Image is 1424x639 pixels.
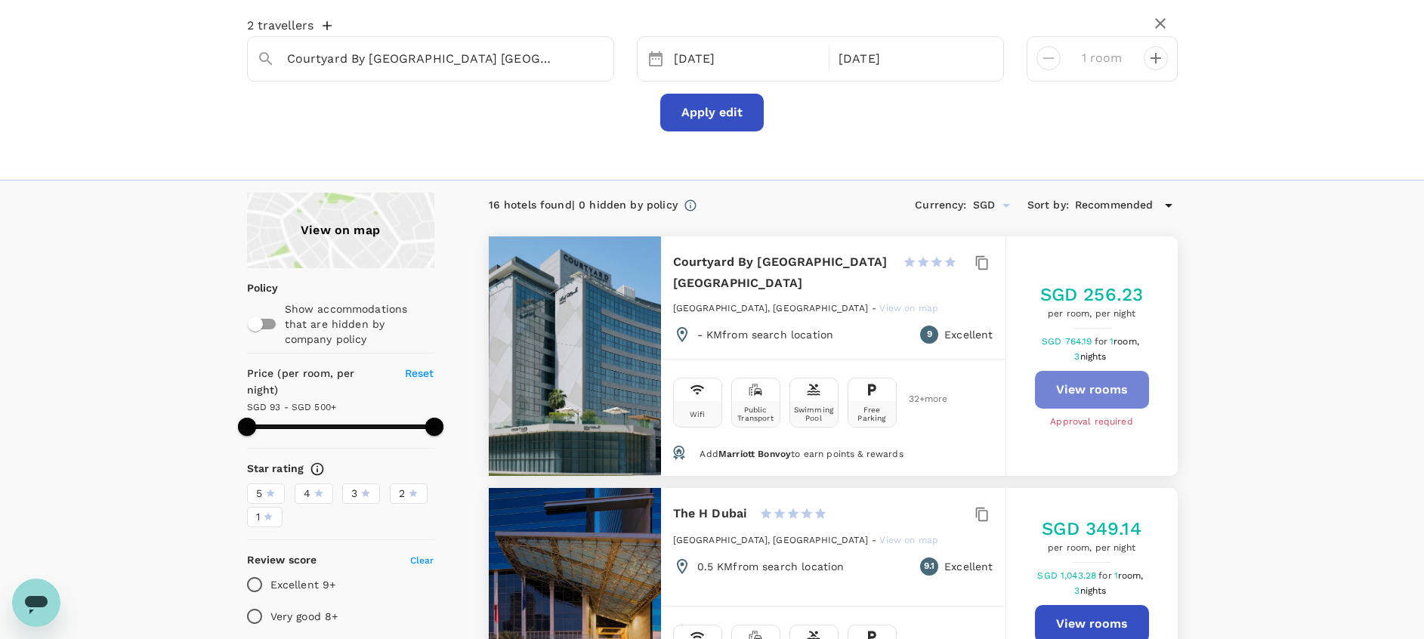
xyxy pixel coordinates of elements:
[1042,517,1141,541] h5: SGD 349.14
[832,45,991,74] div: [DATE]
[1040,307,1144,322] span: per room, per night
[1095,336,1110,347] span: for
[287,47,562,70] input: Search cities, hotels, work locations
[1080,351,1107,362] span: nights
[673,303,868,313] span: [GEOGRAPHIC_DATA], [GEOGRAPHIC_DATA]
[872,303,879,313] span: -
[270,577,336,592] p: Excellent 9+
[1027,197,1069,214] h6: Sort by :
[673,252,891,294] h6: Courtyard By [GEOGRAPHIC_DATA] [GEOGRAPHIC_DATA]
[270,609,338,624] p: Very good 8+
[927,327,932,342] span: 9
[718,449,791,459] span: Marriott Bonvoy
[1042,541,1141,556] span: per room, per night
[405,367,434,379] span: Reset
[1074,585,1108,596] span: 3
[1073,46,1132,70] input: Add rooms
[1114,336,1139,347] span: room,
[690,410,706,418] div: Wifi
[944,559,993,574] p: Excellent
[310,461,325,477] svg: Star ratings are awarded to properties to represent the quality of services, facilities, and amen...
[697,327,834,342] p: - KM from search location
[944,327,993,342] p: Excellent
[247,552,317,569] h6: Review score
[247,366,388,399] h6: Price (per room, per night)
[1074,351,1108,362] span: 3
[660,94,764,131] button: Apply edit
[697,559,845,574] p: 0.5 KM from search location
[872,535,879,545] span: -
[1042,336,1095,347] span: SGD 764.19
[909,394,931,404] span: 32 + more
[915,197,966,214] h6: Currency :
[247,402,337,412] span: SGD 93 - SGD 500+
[1040,282,1144,307] h5: SGD 256.23
[1035,371,1149,409] button: View rooms
[735,406,777,422] div: Public Transport
[924,559,934,574] span: 9.1
[1110,336,1141,347] span: 1
[1080,585,1107,596] span: nights
[256,509,260,525] span: 1
[851,406,893,422] div: Free Parking
[410,555,434,566] span: Clear
[879,535,938,545] span: View on map
[1144,46,1168,70] button: decrease
[700,449,903,459] span: Add to earn points & rewards
[668,45,826,74] div: [DATE]
[1037,570,1098,581] span: SGD 1,043.28
[1098,570,1114,581] span: for
[879,303,938,313] span: View on map
[304,486,310,502] span: 4
[603,57,606,60] button: Open
[673,535,868,545] span: [GEOGRAPHIC_DATA], [GEOGRAPHIC_DATA]
[399,486,405,502] span: 2
[12,579,60,627] iframe: Button to launch messaging window
[247,461,304,477] h6: Star rating
[1114,570,1146,581] span: 1
[793,406,835,422] div: Swimming Pool
[247,193,434,268] a: View on map
[879,533,938,545] a: View on map
[256,486,262,502] span: 5
[879,301,938,313] a: View on map
[996,195,1017,216] button: Open
[489,197,678,214] div: 16 hotels found | 0 hidden by policy
[1050,415,1133,430] span: Approval required
[351,486,357,502] span: 3
[247,280,257,295] p: Policy
[673,503,748,524] h6: The H Dubai
[1118,570,1144,581] span: room,
[247,18,332,33] button: 2 travellers
[1075,197,1154,214] span: Recommended
[285,301,433,347] p: Show accommodations that are hidden by company policy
